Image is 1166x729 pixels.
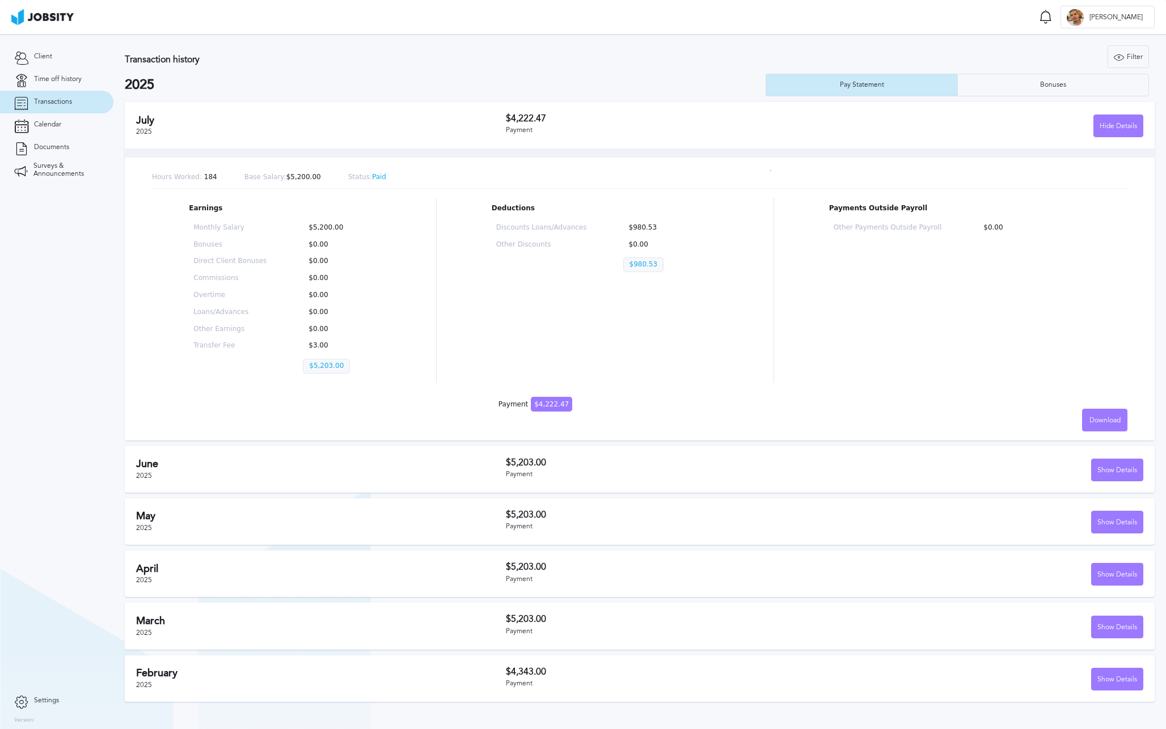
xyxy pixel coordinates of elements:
div: Show Details [1092,459,1143,482]
h2: 2025 [125,77,766,93]
button: Hide Details [1093,115,1143,137]
span: $4,222.47 [531,397,572,412]
h3: $4,343.00 [506,667,825,677]
p: $980.53 [623,224,714,232]
button: Bonuses [957,74,1149,96]
span: Hours Worked: [152,173,202,181]
span: [PERSON_NAME] [1084,14,1148,22]
p: $0.00 [303,291,376,299]
h3: $5,203.00 [506,562,825,572]
span: 2025 [136,576,152,584]
span: Settings [34,697,59,705]
div: Show Details [1092,668,1143,691]
div: Payment [506,680,825,688]
button: Show Details [1091,563,1143,586]
p: 184 [152,173,217,181]
p: $5,200.00 [303,224,376,232]
span: 2025 [136,524,152,532]
span: Base Salary: [244,173,286,181]
div: Bonuses [1034,81,1072,89]
div: Hide Details [1094,115,1143,138]
h2: June [136,458,506,470]
span: Client [34,53,52,61]
p: Deductions [492,205,718,213]
button: Show Details [1091,616,1143,638]
button: Show Details [1091,459,1143,481]
p: $5,203.00 [303,359,350,374]
div: Pay Statement [834,81,890,89]
span: Status: [348,173,372,181]
h2: February [136,667,506,679]
span: Transactions [34,98,72,106]
h3: Transaction history [125,54,686,65]
span: 2025 [136,681,152,689]
div: Show Details [1092,511,1143,534]
p: $0.00 [623,241,714,249]
div: Show Details [1092,563,1143,586]
button: P[PERSON_NAME] [1061,6,1155,28]
h2: July [136,115,506,126]
p: Other Earnings [193,325,267,333]
div: Payment [506,471,825,478]
div: Payment [498,401,572,409]
img: ab4bad089aa723f57921c736e9817d99.png [11,9,74,25]
h3: $5,203.00 [506,510,825,520]
p: Loans/Advances [193,308,267,316]
p: $0.00 [303,325,376,333]
h2: April [136,563,506,575]
span: Download [1089,417,1121,425]
span: Time off history [34,75,82,83]
button: Show Details [1091,511,1143,533]
p: Monthly Salary [193,224,267,232]
p: $0.00 [978,224,1085,232]
span: 2025 [136,472,152,480]
h2: May [136,510,506,522]
p: $0.00 [303,274,376,282]
button: Download [1082,409,1127,431]
span: 2025 [136,128,152,135]
p: Other Discounts [496,241,587,249]
p: Direct Client Bonuses [193,257,267,265]
div: Payment [506,126,825,134]
h3: $4,222.47 [506,113,825,124]
p: $980.53 [623,257,664,272]
span: Documents [34,143,69,151]
span: 2025 [136,629,152,637]
div: Show Details [1092,616,1143,639]
div: Payment [506,575,825,583]
div: P [1067,9,1084,26]
p: $0.00 [303,257,376,265]
span: Surveys & Announcements [33,162,99,178]
p: Payments Outside Payroll [829,205,1091,213]
p: Commissions [193,274,267,282]
div: Payment [506,628,825,635]
div: Payment [506,523,825,531]
p: $0.00 [303,241,376,249]
p: Paid [348,173,386,181]
p: Overtime [193,291,267,299]
p: Transfer Fee [193,342,267,350]
p: Other Payments Outside Payroll [834,224,941,232]
p: Earnings [189,205,381,213]
p: $3.00 [303,342,376,350]
label: Version: [14,717,35,724]
button: Pay Statement [766,74,957,96]
p: $5,200.00 [244,173,321,181]
p: $0.00 [303,308,376,316]
div: Filter [1108,46,1148,69]
p: Discounts Loans/Advances [496,224,587,232]
p: Bonuses [193,241,267,249]
h3: $5,203.00 [506,457,825,468]
span: Calendar [34,121,61,129]
h3: $5,203.00 [506,614,825,624]
button: Show Details [1091,668,1143,690]
h2: March [136,615,506,627]
button: Filter [1108,45,1149,68]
